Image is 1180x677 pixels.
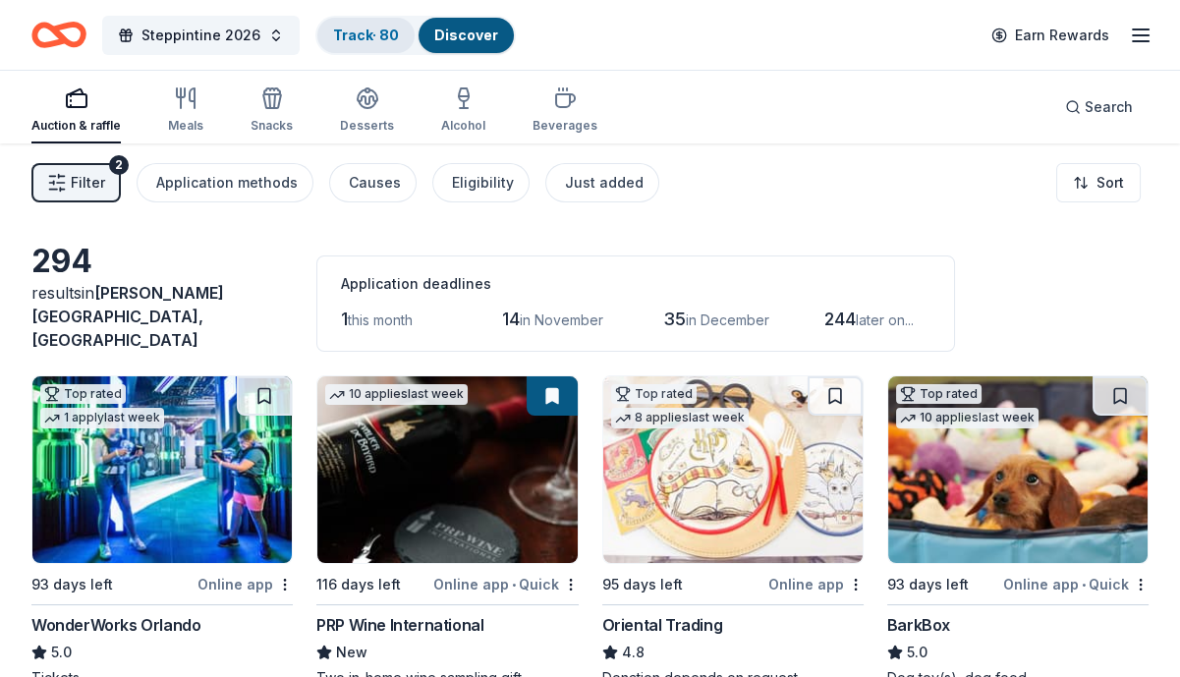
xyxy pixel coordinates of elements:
div: Oriental Trading [602,613,723,637]
div: results [31,281,293,352]
a: Home [31,12,86,58]
div: Top rated [896,384,982,404]
div: 116 days left [316,573,401,596]
div: Beverages [533,118,597,134]
span: 5.0 [51,641,72,664]
div: 8 applies last week [611,408,749,428]
button: Desserts [340,79,394,143]
div: 93 days left [31,573,113,596]
span: in November [520,311,603,328]
span: this month [348,311,413,328]
img: Image for BarkBox [888,376,1148,563]
div: Online app [197,572,293,596]
div: Online app Quick [433,572,579,596]
button: Steppintine 2026 [102,16,300,55]
button: Meals [168,79,203,143]
button: Application methods [137,163,313,202]
span: • [1082,577,1086,592]
button: Just added [545,163,659,202]
span: [PERSON_NAME][GEOGRAPHIC_DATA], [GEOGRAPHIC_DATA] [31,283,224,350]
img: Image for Oriental Trading [603,376,863,563]
button: Alcohol [441,79,485,143]
div: Application methods [156,171,298,195]
div: Snacks [251,118,293,134]
div: 294 [31,242,293,281]
span: in December [686,311,769,328]
button: Beverages [533,79,597,143]
div: Auction & raffle [31,118,121,134]
span: Steppintine 2026 [141,24,260,47]
div: 2 [109,155,129,175]
div: Eligibility [452,171,514,195]
button: Filter2 [31,163,121,202]
img: Image for WonderWorks Orlando [32,376,292,563]
span: 244 [824,309,856,329]
div: Online app Quick [1003,572,1149,596]
img: Image for PRP Wine International [317,376,577,563]
div: 95 days left [602,573,683,596]
a: Earn Rewards [980,18,1121,53]
span: 4.8 [622,641,645,664]
div: WonderWorks Orlando [31,613,200,637]
a: Discover [434,27,498,43]
button: Sort [1056,163,1141,202]
span: New [336,641,367,664]
div: Application deadlines [341,272,930,296]
div: BarkBox [887,613,950,637]
span: Filter [71,171,105,195]
span: 5.0 [907,641,927,664]
div: Desserts [340,118,394,134]
div: Causes [349,171,401,195]
div: Top rated [40,384,126,404]
button: Eligibility [432,163,530,202]
span: Sort [1096,171,1124,195]
span: 14 [502,309,520,329]
button: Search [1049,87,1149,127]
span: 35 [663,309,686,329]
span: Search [1085,95,1133,119]
div: Meals [168,118,203,134]
div: 93 days left [887,573,969,596]
div: Top rated [611,384,697,404]
span: 1 [341,309,348,329]
span: later on... [856,311,914,328]
button: Track· 80Discover [315,16,516,55]
div: Just added [565,171,644,195]
button: Causes [329,163,417,202]
button: Snacks [251,79,293,143]
div: PRP Wine International [316,613,483,637]
span: in [31,283,224,350]
div: 10 applies last week [896,408,1039,428]
div: 10 applies last week [325,384,468,405]
span: • [512,577,516,592]
div: Online app [768,572,864,596]
a: Track· 80 [333,27,399,43]
div: 1 apply last week [40,408,164,428]
div: Alcohol [441,118,485,134]
button: Auction & raffle [31,79,121,143]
